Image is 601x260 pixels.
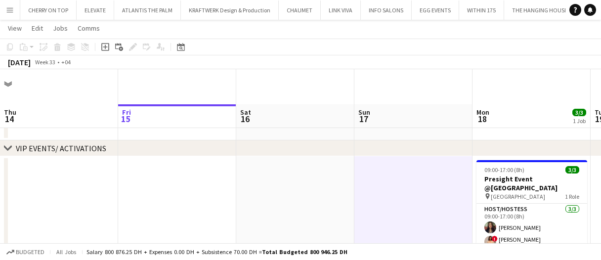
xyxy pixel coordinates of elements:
[20,0,77,20] button: CHERRY ON TOP
[5,247,46,258] button: Budgeted
[53,24,68,33] span: Jobs
[114,0,181,20] button: ATLANTIS THE PALM
[2,113,16,125] span: 14
[361,0,412,20] button: INFO SALONS
[4,108,16,117] span: Thu
[321,0,361,20] button: LINK VIVA
[239,113,251,125] span: 16
[77,0,114,20] button: ELEVATE
[240,108,251,117] span: Sat
[28,22,47,35] a: Edit
[181,0,279,20] button: KRAFTWERK Design & Production
[49,22,72,35] a: Jobs
[573,117,586,125] div: 1 Job
[572,109,586,116] span: 3/3
[484,166,524,173] span: 09:00-17:00 (8h)
[74,22,104,35] a: Comms
[8,24,22,33] span: View
[54,248,78,256] span: All jobs
[121,113,131,125] span: 15
[358,108,370,117] span: Sun
[475,113,489,125] span: 18
[262,248,347,256] span: Total Budgeted 800 946.25 DH
[476,108,489,117] span: Mon
[357,113,370,125] span: 17
[476,174,587,192] h3: Presight Event @[GEOGRAPHIC_DATA]
[459,0,504,20] button: WITHIN 175
[491,193,545,200] span: [GEOGRAPHIC_DATA]
[565,166,579,173] span: 3/3
[279,0,321,20] button: CHAUMET
[565,193,579,200] span: 1 Role
[8,57,31,67] div: [DATE]
[86,248,347,256] div: Salary 800 876.25 DH + Expenses 0.00 DH + Subsistence 70.00 DH =
[16,143,106,153] div: VIP EVENTS/ ACTIVATIONS
[492,236,498,242] span: !
[61,58,71,66] div: +04
[33,58,57,66] span: Week 33
[122,108,131,117] span: Fri
[32,24,43,33] span: Edit
[78,24,100,33] span: Comms
[504,0,576,20] button: THE HANGING HOUSE
[4,22,26,35] a: View
[412,0,459,20] button: EGG EVENTS
[16,249,44,256] span: Budgeted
